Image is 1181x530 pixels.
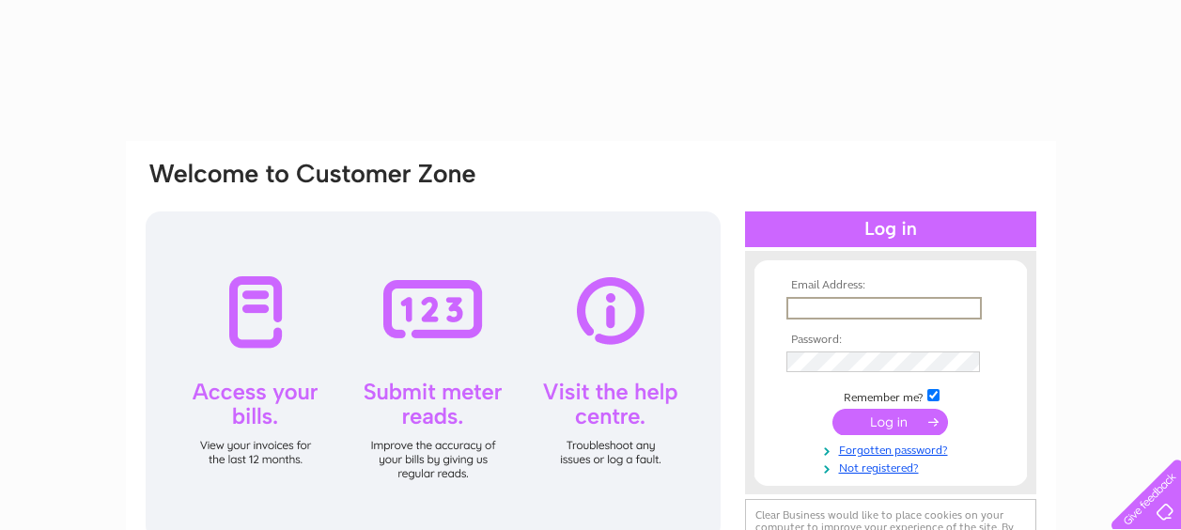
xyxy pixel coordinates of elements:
[782,279,1000,292] th: Email Address:
[832,409,948,435] input: Submit
[782,334,1000,347] th: Password:
[786,458,1000,475] a: Not registered?
[782,386,1000,405] td: Remember me?
[786,440,1000,458] a: Forgotten password?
